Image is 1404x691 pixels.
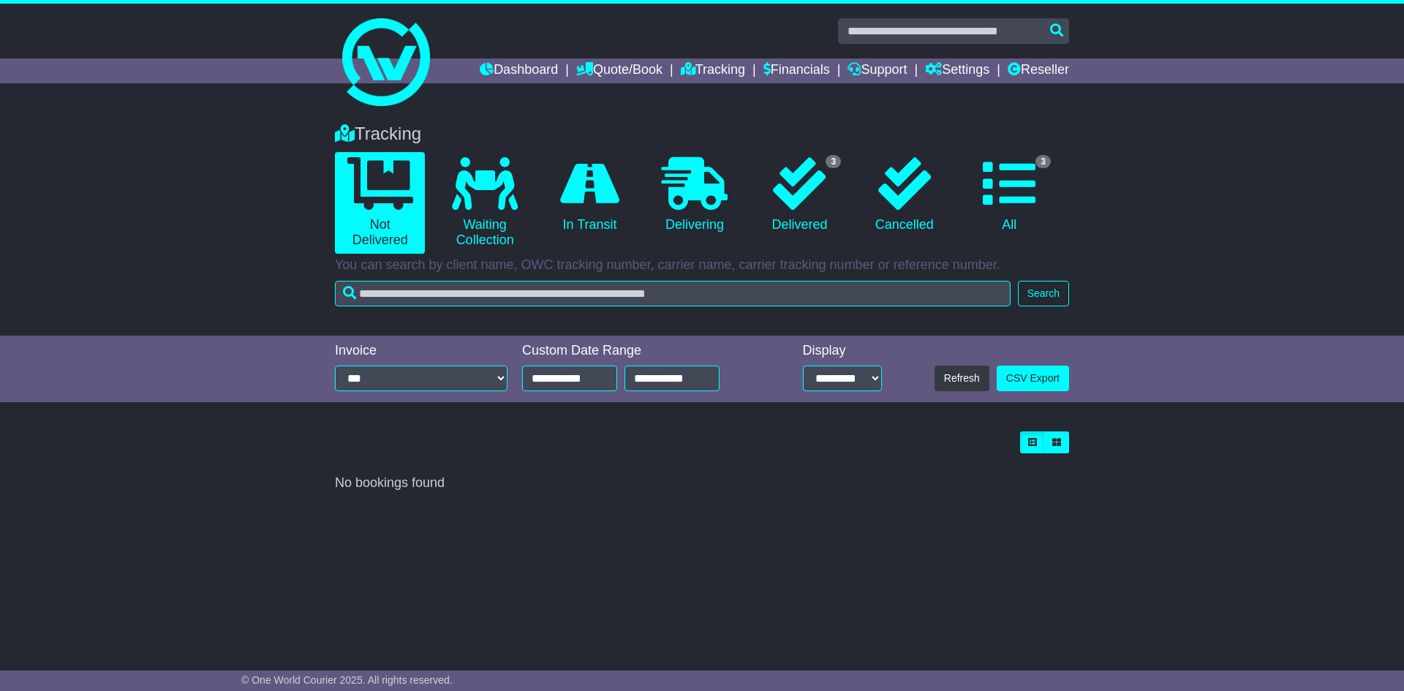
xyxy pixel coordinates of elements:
a: Dashboard [480,58,558,83]
button: Refresh [935,366,989,391]
a: 3 All [965,152,1054,238]
a: Cancelled [859,152,949,238]
span: 3 [1035,155,1051,168]
span: © One World Courier 2025. All rights reserved. [241,674,453,686]
a: Not Delivered [335,152,425,254]
div: Invoice [335,343,507,359]
a: Tracking [681,58,745,83]
a: Financials [763,58,830,83]
div: Display [803,343,882,359]
a: CSV Export [997,366,1069,391]
a: Delivering [649,152,739,238]
span: 3 [826,155,841,168]
div: No bookings found [335,475,1069,491]
a: Quote/Book [576,58,663,83]
a: Waiting Collection [439,152,529,254]
p: You can search by client name, OWC tracking number, carrier name, carrier tracking number or refe... [335,257,1069,273]
a: Settings [925,58,989,83]
div: Custom Date Range [522,343,757,359]
a: In Transit [545,152,635,238]
div: Tracking [328,124,1076,145]
a: 3 Delivered [755,152,845,238]
button: Search [1018,281,1069,306]
a: Support [848,58,907,83]
a: Reseller [1008,58,1069,83]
